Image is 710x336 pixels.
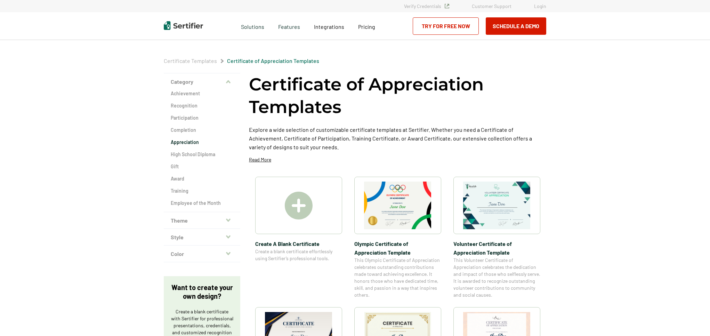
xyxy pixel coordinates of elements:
[413,17,479,35] a: Try for Free Now
[171,139,233,146] a: Appreciation
[472,3,511,9] a: Customer Support
[249,73,546,118] h1: Certificate of Appreciation Templates
[227,57,319,64] a: Certificate of Appreciation Templates
[278,22,300,30] span: Features
[255,239,342,248] span: Create A Blank Certificate
[358,22,375,30] a: Pricing
[171,151,233,158] a: High School Diploma
[164,21,203,30] img: Sertifier | Digital Credentialing Platform
[255,248,342,262] span: Create a blank certificate effortlessly using Sertifier’s professional tools.
[171,187,233,194] a: Training
[404,3,449,9] a: Verify Credentials
[354,177,441,298] a: Olympic Certificate of Appreciation​ TemplateOlympic Certificate of Appreciation​ TemplateThis Ol...
[171,102,233,109] a: Recognition
[171,127,233,134] a: Completion
[534,3,546,9] a: Login
[354,239,441,257] span: Olympic Certificate of Appreciation​ Template
[445,4,449,8] img: Verified
[171,114,233,121] a: Participation
[164,212,240,229] button: Theme
[364,182,431,229] img: Olympic Certificate of Appreciation​ Template
[285,192,313,219] img: Create A Blank Certificate
[314,23,344,30] span: Integrations
[164,90,240,212] div: Category
[171,283,233,301] p: Want to create your own design?
[164,246,240,262] button: Color
[241,22,264,30] span: Solutions
[453,257,540,298] span: This Volunteer Certificate of Appreciation celebrates the dedication and impact of those who self...
[164,57,319,64] div: Breadcrumb
[463,182,531,229] img: Volunteer Certificate of Appreciation Template
[249,156,271,163] p: Read More
[453,177,540,298] a: Volunteer Certificate of Appreciation TemplateVolunteer Certificate of Appreciation TemplateThis ...
[171,90,233,97] a: Achievement
[249,125,546,151] p: Explore a wide selection of customizable certificate templates at Sertifier. Whether you need a C...
[354,257,441,298] span: This Olympic Certificate of Appreciation celebrates outstanding contributions made toward achievi...
[171,175,233,182] a: Award
[164,57,217,64] a: Certificate Templates
[453,239,540,257] span: Volunteer Certificate of Appreciation Template
[164,229,240,246] button: Style
[171,163,233,170] a: Gift
[171,200,233,207] a: Employee of the Month
[314,22,344,30] a: Integrations
[164,73,240,90] button: Category
[358,23,375,30] span: Pricing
